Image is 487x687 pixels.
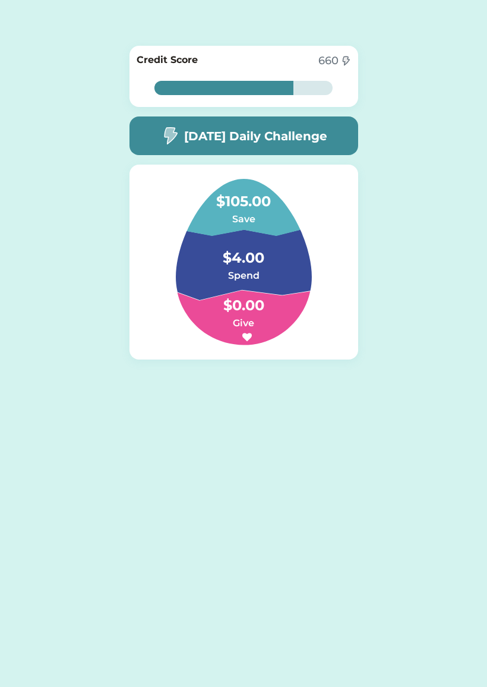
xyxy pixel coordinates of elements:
[147,179,340,345] img: Group%201.svg
[137,53,198,67] h6: Credit Score
[184,269,303,283] h6: Spend
[184,283,303,316] h4: $0.00
[184,212,303,226] h6: Save
[184,127,327,145] h5: [DATE] Daily Challenge
[157,81,330,95] div: 78%
[184,235,303,269] h4: $4.00
[160,127,179,145] img: image-flash-1--flash-power-connect-charge-electricity-lightning.svg
[184,179,303,212] h4: $105.00
[184,316,303,330] h6: Give
[341,56,350,66] img: image-flash-1--flash-power-connect-charge-electricity-lightning.svg
[318,53,339,69] div: 660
